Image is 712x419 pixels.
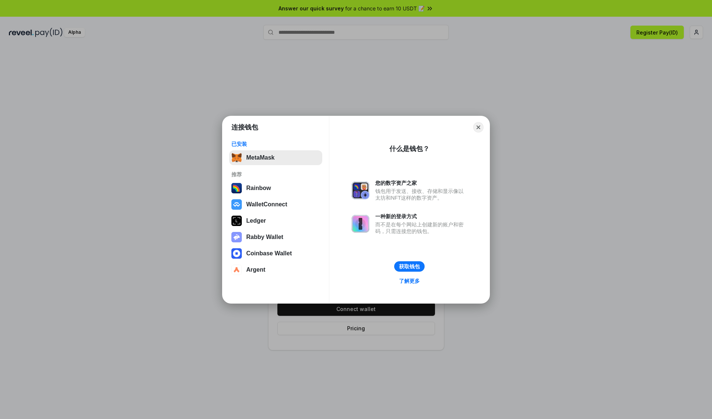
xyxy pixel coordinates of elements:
[399,263,420,270] div: 获取钱包
[246,266,266,273] div: Argent
[229,262,322,277] button: Argent
[246,185,271,192] div: Rainbow
[352,181,369,199] img: svg+xml,%3Csvg%20xmlns%3D%22http%3A%2F%2Fwww.w3.org%2F2000%2Fsvg%22%20fill%3D%22none%22%20viewBox...
[231,216,242,226] img: svg+xml,%3Csvg%20xmlns%3D%22http%3A%2F%2Fwww.w3.org%2F2000%2Fsvg%22%20width%3D%2228%22%20height%3...
[246,201,287,208] div: WalletConnect
[229,181,322,196] button: Rainbow
[399,278,420,284] div: 了解更多
[352,215,369,233] img: svg+xml,%3Csvg%20xmlns%3D%22http%3A%2F%2Fwww.w3.org%2F2000%2Fsvg%22%20fill%3D%22none%22%20viewBox...
[231,265,242,275] img: svg+xml,%3Csvg%20width%3D%2228%22%20height%3D%2228%22%20viewBox%3D%220%200%2028%2028%22%20fill%3D...
[231,123,258,132] h1: 连接钱包
[246,217,266,224] div: Ledger
[231,141,320,147] div: 已安装
[375,180,467,186] div: 您的数字资产之家
[394,261,425,272] button: 获取钱包
[375,221,467,235] div: 而不是在每个网站上创建新的账户和密码，只需连接您的钱包。
[229,230,322,245] button: Rabby Wallet
[473,122,484,132] button: Close
[229,197,322,212] button: WalletConnect
[246,234,283,240] div: Rabby Wallet
[375,213,467,220] div: 一种新的登录方式
[375,188,467,201] div: 钱包用于发送、接收、存储和显示像以太坊和NFT这样的数字资产。
[231,248,242,259] img: svg+xml,%3Csvg%20width%3D%2228%22%20height%3D%2228%22%20viewBox%3D%220%200%2028%2028%22%20fill%3D...
[246,250,292,257] div: Coinbase Wallet
[229,246,322,261] button: Coinbase Wallet
[229,150,322,165] button: MetaMask
[231,171,320,178] div: 推荐
[231,153,242,163] img: svg+xml,%3Csvg%20fill%3D%22none%22%20height%3D%2233%22%20viewBox%3D%220%200%2035%2033%22%20width%...
[389,144,429,153] div: 什么是钱包？
[229,213,322,228] button: Ledger
[246,154,274,161] div: MetaMask
[395,276,424,286] a: 了解更多
[231,183,242,193] img: svg+xml,%3Csvg%20width%3D%22120%22%20height%3D%22120%22%20viewBox%3D%220%200%20120%20120%22%20fil...
[231,199,242,210] img: svg+xml,%3Csvg%20width%3D%2228%22%20height%3D%2228%22%20viewBox%3D%220%200%2028%2028%22%20fill%3D...
[231,232,242,242] img: svg+xml,%3Csvg%20xmlns%3D%22http%3A%2F%2Fwww.w3.org%2F2000%2Fsvg%22%20fill%3D%22none%22%20viewBox...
